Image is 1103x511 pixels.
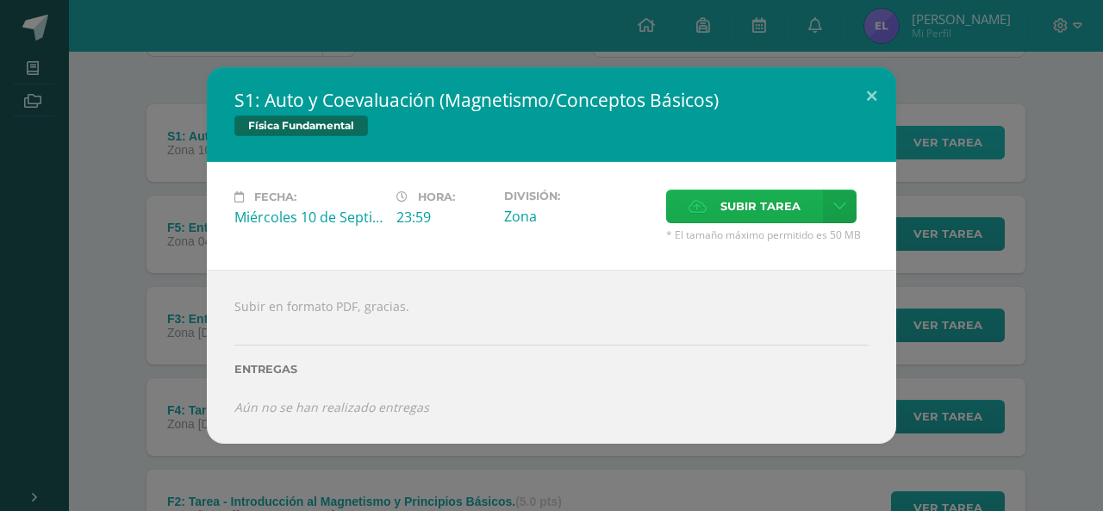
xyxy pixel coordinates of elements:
[396,208,490,227] div: 23:59
[504,190,652,203] label: División:
[666,227,869,242] span: * El tamaño máximo permitido es 50 MB
[504,207,652,226] div: Zona
[207,270,896,444] div: Subir en formato PDF, gracias.
[418,190,455,203] span: Hora:
[847,67,896,126] button: Close (Esc)
[234,399,429,415] i: Aún no se han realizado entregas
[234,88,869,112] h2: S1: Auto y Coevaluación (Magnetismo/Conceptos Básicos)
[234,115,368,136] span: Física Fundamental
[254,190,296,203] span: Fecha:
[720,190,801,222] span: Subir tarea
[234,363,869,376] label: Entregas
[234,208,383,227] div: Miércoles 10 de Septiembre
